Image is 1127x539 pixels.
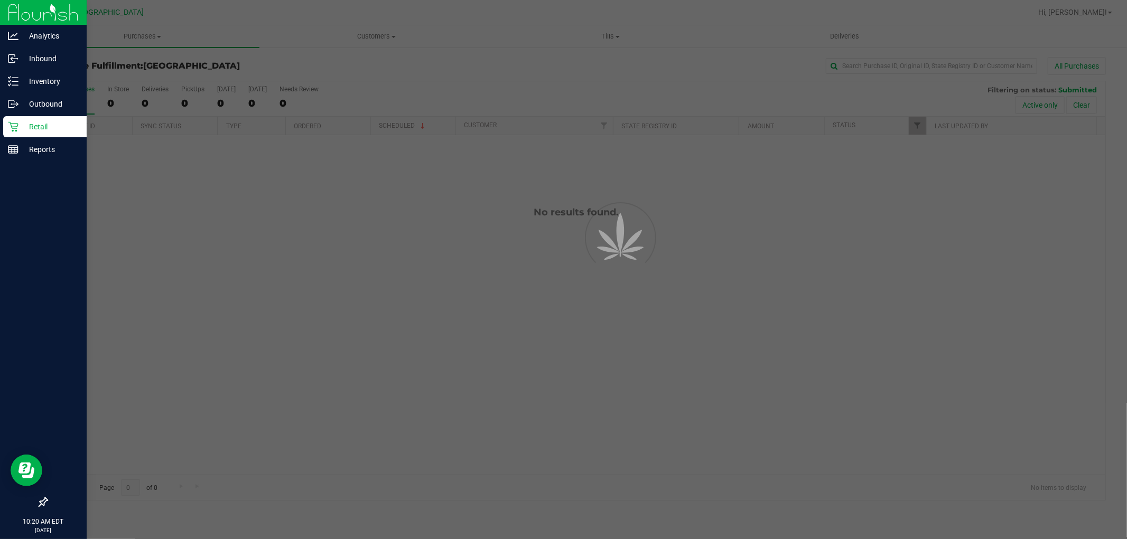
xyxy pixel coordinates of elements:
p: Reports [18,143,82,156]
inline-svg: Inbound [8,53,18,64]
p: [DATE] [5,526,82,534]
inline-svg: Analytics [8,31,18,41]
inline-svg: Retail [8,121,18,132]
p: Retail [18,120,82,133]
p: 10:20 AM EDT [5,517,82,526]
p: Analytics [18,30,82,42]
iframe: Resource center [11,455,42,486]
p: Outbound [18,98,82,110]
p: Inbound [18,52,82,65]
inline-svg: Reports [8,144,18,155]
p: Inventory [18,75,82,88]
inline-svg: Outbound [8,99,18,109]
inline-svg: Inventory [8,76,18,87]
